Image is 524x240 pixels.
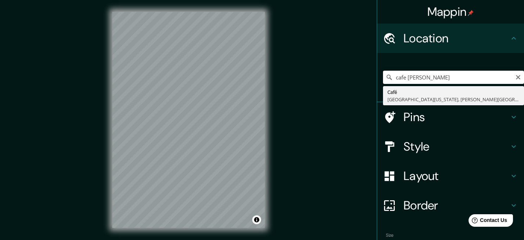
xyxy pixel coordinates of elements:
[387,88,520,96] div: Café
[404,31,509,46] h4: Location
[377,24,524,53] div: Location
[377,161,524,191] div: Layout
[468,10,474,16] img: pin-icon.png
[252,215,261,224] button: Toggle attribution
[112,12,265,228] canvas: Map
[404,198,509,213] h4: Border
[377,132,524,161] div: Style
[383,71,524,84] input: Pick your city or area
[387,96,520,103] div: [GEOGRAPHIC_DATA][US_STATE], [PERSON_NAME][GEOGRAPHIC_DATA] 8240000, [GEOGRAPHIC_DATA]
[404,139,509,154] h4: Style
[404,110,509,124] h4: Pins
[515,73,521,80] button: Clear
[386,232,394,239] label: Size
[459,211,516,232] iframe: Help widget launcher
[404,169,509,183] h4: Layout
[377,191,524,220] div: Border
[377,102,524,132] div: Pins
[427,4,474,19] h4: Mappin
